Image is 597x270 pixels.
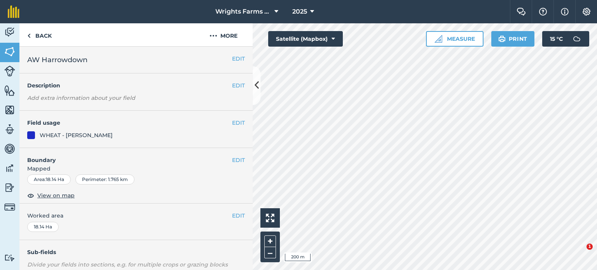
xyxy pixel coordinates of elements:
[4,85,15,96] img: svg+xml;base64,PHN2ZyB4bWxucz0iaHR0cDovL3d3dy53My5vcmcvMjAwMC9zdmciIHdpZHRoPSI1NiIgaGVpZ2h0PSI2MC...
[292,7,307,16] span: 2025
[435,35,442,43] img: Ruler icon
[4,182,15,193] img: svg+xml;base64,PD94bWwgdmVyc2lvbj0iMS4wIiBlbmNvZGluZz0idXRmLTgiPz4KPCEtLSBHZW5lcmF0b3I6IEFkb2JlIE...
[491,31,535,47] button: Print
[37,191,75,200] span: View on map
[194,23,253,46] button: More
[4,104,15,116] img: svg+xml;base64,PHN2ZyB4bWxucz0iaHR0cDovL3d3dy53My5vcmcvMjAwMC9zdmciIHdpZHRoPSI1NiIgaGVpZ2h0PSI2MC...
[232,81,245,90] button: EDIT
[27,174,71,185] div: Area : 18.14 Ha
[538,8,548,16] img: A question mark icon
[75,174,134,185] div: Perimeter : 1.765 km
[498,34,506,44] img: svg+xml;base64,PHN2ZyB4bWxucz0iaHR0cDovL3d3dy53My5vcmcvMjAwMC9zdmciIHdpZHRoPSIxOSIgaGVpZ2h0PSIyNC...
[19,23,59,46] a: Back
[4,124,15,135] img: svg+xml;base64,PD94bWwgdmVyc2lvbj0iMS4wIiBlbmNvZGluZz0idXRmLTgiPz4KPCEtLSBHZW5lcmF0b3I6IEFkb2JlIE...
[550,31,563,47] span: 15 ° C
[4,254,15,261] img: svg+xml;base64,PD94bWwgdmVyc2lvbj0iMS4wIiBlbmNvZGluZz0idXRmLTgiPz4KPCEtLSBHZW5lcmF0b3I6IEFkb2JlIE...
[215,7,271,16] span: Wrights Farms Contracting
[542,31,589,47] button: 15 °C
[268,31,343,47] button: Satellite (Mapbox)
[232,211,245,220] button: EDIT
[27,118,232,127] h4: Field usage
[4,26,15,38] img: svg+xml;base64,PD94bWwgdmVyc2lvbj0iMS4wIiBlbmNvZGluZz0idXRmLTgiPz4KPCEtLSBHZW5lcmF0b3I6IEFkb2JlIE...
[40,131,113,139] div: WHEAT - [PERSON_NAME]
[426,31,484,47] button: Measure
[569,31,585,47] img: svg+xml;base64,PD94bWwgdmVyc2lvbj0iMS4wIiBlbmNvZGluZz0idXRmLTgiPz4KPCEtLSBHZW5lcmF0b3I6IEFkb2JlIE...
[27,54,87,65] span: AW Harrowdown
[4,46,15,57] img: svg+xml;base64,PHN2ZyB4bWxucz0iaHR0cDovL3d3dy53My5vcmcvMjAwMC9zdmciIHdpZHRoPSI1NiIgaGVpZ2h0PSI2MC...
[27,81,245,90] h4: Description
[4,143,15,155] img: svg+xml;base64,PD94bWwgdmVyc2lvbj0iMS4wIiBlbmNvZGluZz0idXRmLTgiPz4KPCEtLSBHZW5lcmF0b3I6IEFkb2JlIE...
[517,8,526,16] img: Two speech bubbles overlapping with the left bubble in the forefront
[27,191,34,200] img: svg+xml;base64,PHN2ZyB4bWxucz0iaHR0cDovL3d3dy53My5vcmcvMjAwMC9zdmciIHdpZHRoPSIxOCIgaGVpZ2h0PSIyNC...
[264,247,276,258] button: –
[27,261,228,268] em: Divide your fields into sections, e.g. for multiple crops or grazing blocks
[232,118,245,127] button: EDIT
[582,8,591,16] img: A cog icon
[19,148,232,164] h4: Boundary
[27,211,245,220] span: Worked area
[232,54,245,63] button: EDIT
[8,5,19,18] img: fieldmargin Logo
[27,94,135,101] em: Add extra information about your field
[19,248,253,256] h4: Sub-fields
[4,202,15,213] img: svg+xml;base64,PD94bWwgdmVyc2lvbj0iMS4wIiBlbmNvZGluZz0idXRmLTgiPz4KPCEtLSBHZW5lcmF0b3I6IEFkb2JlIE...
[209,31,217,40] img: svg+xml;base64,PHN2ZyB4bWxucz0iaHR0cDovL3d3dy53My5vcmcvMjAwMC9zdmciIHdpZHRoPSIyMCIgaGVpZ2h0PSIyNC...
[27,191,75,200] button: View on map
[571,244,589,262] iframe: Intercom live chat
[232,156,245,164] button: EDIT
[264,235,276,247] button: +
[19,164,253,173] span: Mapped
[561,7,569,16] img: svg+xml;base64,PHN2ZyB4bWxucz0iaHR0cDovL3d3dy53My5vcmcvMjAwMC9zdmciIHdpZHRoPSIxNyIgaGVpZ2h0PSIxNy...
[27,222,59,232] div: 18.14 Ha
[587,244,593,250] span: 1
[27,31,31,40] img: svg+xml;base64,PHN2ZyB4bWxucz0iaHR0cDovL3d3dy53My5vcmcvMjAwMC9zdmciIHdpZHRoPSI5IiBoZWlnaHQ9IjI0Ii...
[4,162,15,174] img: svg+xml;base64,PD94bWwgdmVyc2lvbj0iMS4wIiBlbmNvZGluZz0idXRmLTgiPz4KPCEtLSBHZW5lcmF0b3I6IEFkb2JlIE...
[266,214,274,222] img: Four arrows, one pointing top left, one top right, one bottom right and the last bottom left
[4,66,15,77] img: svg+xml;base64,PD94bWwgdmVyc2lvbj0iMS4wIiBlbmNvZGluZz0idXRmLTgiPz4KPCEtLSBHZW5lcmF0b3I6IEFkb2JlIE...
